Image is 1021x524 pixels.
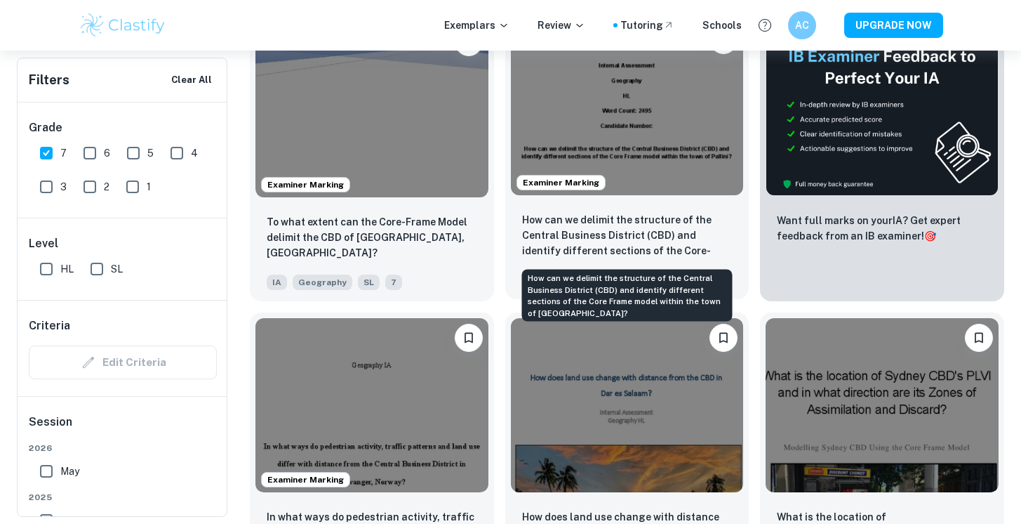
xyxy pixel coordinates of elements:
[505,17,749,301] a: Examiner MarkingBookmarkHow can we delimit the structure of the Central Business District (CBD) a...
[293,275,352,290] span: Geography
[255,22,488,197] img: Geography IA example thumbnail: To what extent can the Core-Frame Model
[262,473,349,486] span: Examiner Marking
[267,214,477,261] p: To what extent can the Core-Frame Model delimit the CBD of Dún Laoghaire, Ireland?
[147,145,154,161] span: 5
[522,270,733,322] div: How can we delimit the structure of the Central Business District (CBD) and identify different se...
[191,145,198,161] span: 4
[29,235,217,252] h6: Level
[522,212,733,260] p: How can we delimit the structure of the Central Business District (CBD) and identify different se...
[511,20,744,195] img: Geography IA example thumbnail: How can we delimit the structure of the
[844,13,943,38] button: UPGRADE NOW
[924,230,936,242] span: 🎯
[147,179,151,195] span: 1
[702,18,742,33] a: Schools
[788,11,816,39] button: AC
[255,318,488,493] img: Geography IA example thumbnail: In what ways do pedestrian activity, tra
[79,11,168,39] img: Clastify logo
[29,414,217,442] h6: Session
[753,13,777,37] button: Help and Feedback
[794,18,810,33] h6: AC
[29,119,217,136] h6: Grade
[60,145,67,161] span: 7
[250,17,494,301] a: Examiner MarkingBookmarkTo what extent can the Core-Frame Model delimit the CBD of Dún Laoghaire,...
[620,18,674,33] a: Tutoring
[104,179,109,195] span: 2
[538,18,585,33] p: Review
[168,70,215,91] button: Clear All
[358,275,380,290] span: SL
[111,261,123,277] span: SL
[262,178,349,191] span: Examiner Marking
[444,18,509,33] p: Exemplars
[267,275,287,290] span: IA
[385,275,402,290] span: 7
[29,317,70,334] h6: Criteria
[29,442,217,454] span: 2026
[60,464,79,479] span: May
[29,491,217,504] span: 2025
[104,145,110,161] span: 6
[29,70,69,90] h6: Filters
[766,22,999,196] img: Thumbnail
[517,176,605,189] span: Examiner Marking
[760,17,1004,301] a: ThumbnailWant full marks on yourIA? Get expert feedback from an IB examiner!
[777,213,987,244] p: Want full marks on your IA ? Get expert feedback from an IB examiner!
[511,318,744,493] img: Geography IA example thumbnail: How does land use change with distance f
[455,324,483,352] button: Bookmark
[60,261,74,277] span: HL
[29,346,217,379] div: Criteria filters are unavailable when searching by topic
[709,324,738,352] button: Bookmark
[965,324,993,352] button: Bookmark
[60,179,67,195] span: 3
[766,318,999,493] img: Geography IA example thumbnail: What is the location of Sydney CBD's PLV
